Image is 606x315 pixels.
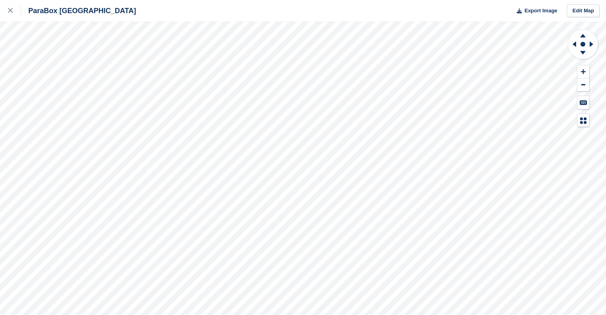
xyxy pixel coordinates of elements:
[21,6,136,16] div: ParaBox [GEOGRAPHIC_DATA]
[512,4,557,18] button: Export Image
[577,65,589,78] button: Zoom In
[577,78,589,92] button: Zoom Out
[567,4,600,18] a: Edit Map
[577,96,589,109] button: Keyboard Shortcuts
[524,7,557,15] span: Export Image
[577,114,589,127] button: Map Legend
